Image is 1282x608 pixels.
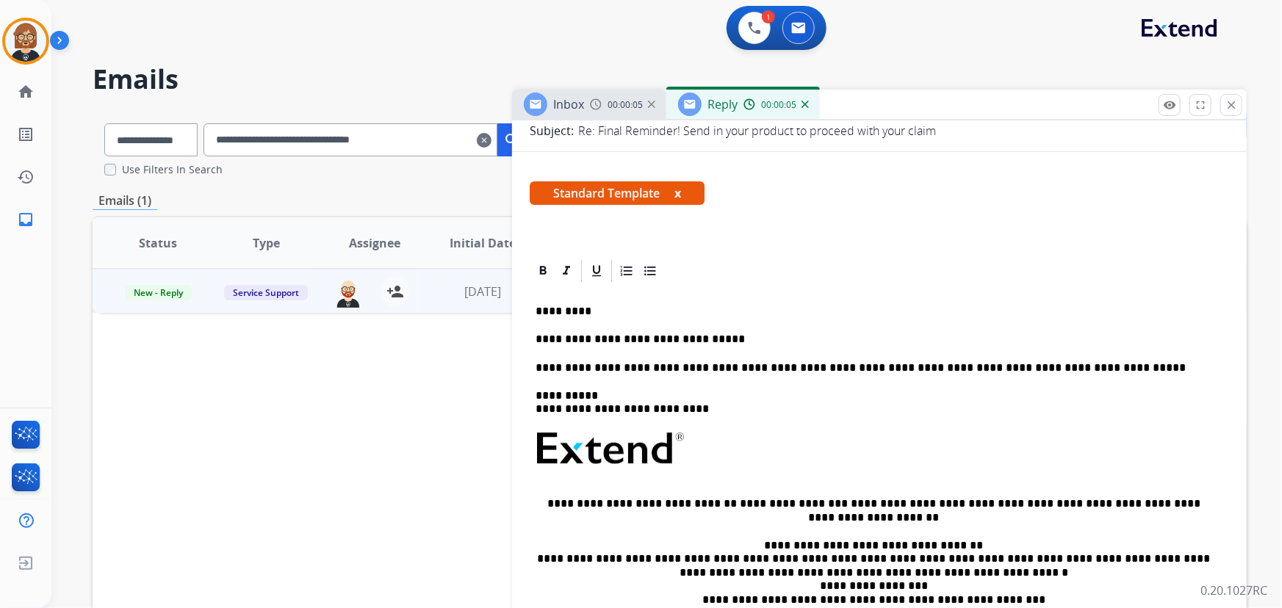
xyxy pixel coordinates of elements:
[707,96,738,112] span: Reply
[555,260,577,282] div: Italic
[616,260,638,282] div: Ordered List
[349,234,400,252] span: Assignee
[586,260,608,282] div: Underline
[253,234,280,252] span: Type
[503,131,521,149] mat-icon: search
[674,184,681,202] button: x
[1163,98,1176,112] mat-icon: remove_red_eye
[477,131,491,149] mat-icon: clear
[464,283,501,300] span: [DATE]
[17,168,35,186] mat-icon: history
[578,122,936,140] p: Re: Final Reminder! Send in your product to proceed with your claim
[125,285,192,300] span: New - Reply
[1200,582,1267,599] p: 0.20.1027RC
[532,260,554,282] div: Bold
[93,65,1247,94] h2: Emails
[5,21,46,62] img: avatar
[386,283,404,300] mat-icon: person_add
[553,96,584,112] span: Inbox
[334,277,363,308] img: agent-avatar
[608,99,643,111] span: 00:00:05
[450,234,516,252] span: Initial Date
[17,211,35,228] mat-icon: inbox
[761,99,796,111] span: 00:00:05
[17,126,35,143] mat-icon: list_alt
[762,10,775,23] div: 1
[139,234,177,252] span: Status
[224,285,308,300] span: Service Support
[17,83,35,101] mat-icon: home
[122,162,223,177] label: Use Filters In Search
[1194,98,1207,112] mat-icon: fullscreen
[639,260,661,282] div: Bullet List
[93,192,157,210] p: Emails (1)
[1225,98,1238,112] mat-icon: close
[530,181,705,205] span: Standard Template
[530,122,574,140] p: Subject:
